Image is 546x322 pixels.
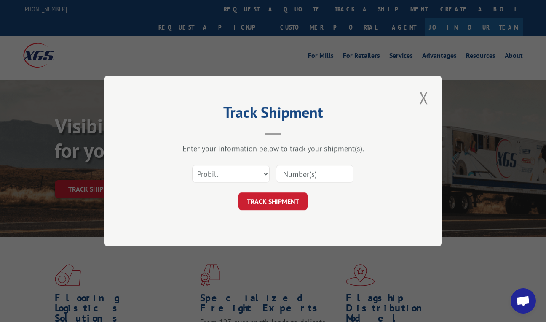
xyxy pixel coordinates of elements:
[276,165,353,183] input: Number(s)
[238,192,308,210] button: TRACK SHIPMENT
[147,106,399,122] h2: Track Shipment
[511,288,536,314] a: Open chat
[417,86,431,109] button: Close modal
[147,143,399,153] div: Enter your information below to track your shipment(s).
